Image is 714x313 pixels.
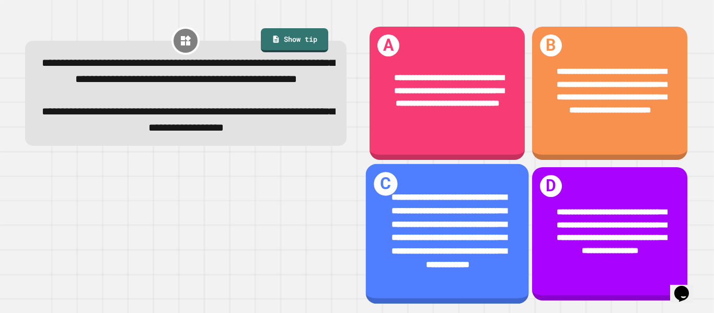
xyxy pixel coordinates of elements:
[540,34,562,57] h1: B
[374,172,397,195] h1: C
[261,28,328,52] a: Show tip
[377,34,400,57] h1: A
[670,271,704,303] iframe: chat widget
[540,175,562,198] h1: D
